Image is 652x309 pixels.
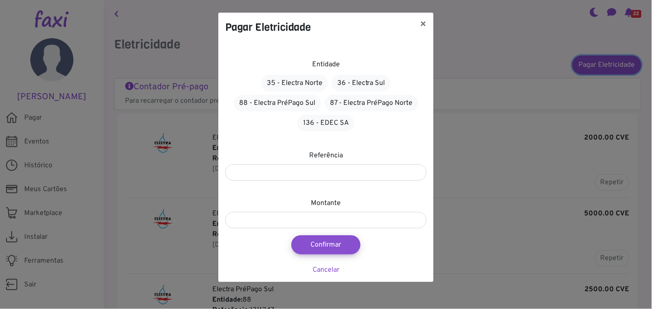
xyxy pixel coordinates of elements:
[297,115,355,131] a: 136 - EDEC SA
[313,266,339,274] a: Cancelar
[291,235,361,254] button: Confirmar
[332,75,391,91] a: 36 - Electra Sul
[225,20,311,35] h4: Pagar Eletricidade
[413,13,434,37] button: ×
[325,95,419,111] a: 87 - Electra PréPago Norte
[312,59,340,70] label: Entidade
[309,150,343,161] label: Referência
[311,198,341,208] label: Montante
[234,95,321,111] a: 88 - Electra PréPago Sul
[261,75,328,91] a: 35 - Electra Norte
